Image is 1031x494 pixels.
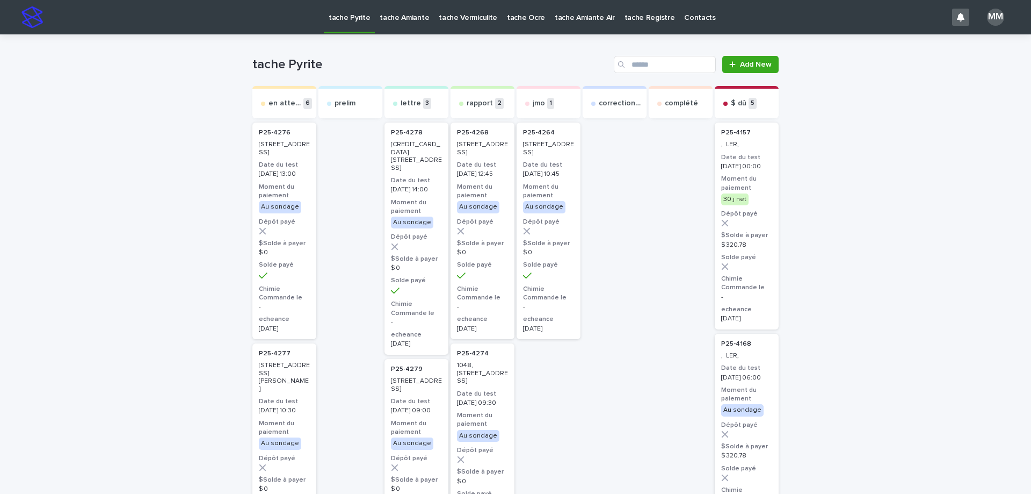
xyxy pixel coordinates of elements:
[457,325,508,333] p: [DATE]
[259,476,310,484] h3: $Solde à payer
[457,478,508,485] p: $ 0
[457,249,508,256] p: $ 0
[721,305,772,314] h3: echeance
[259,397,310,406] h3: Date du test
[517,123,580,339] div: P25-4264 [STREET_ADDRESS]Date du test[DATE] 10:45Moment du paiementAu sondageDépôt payé$Solde à p...
[391,129,423,137] p: P25-4278
[401,99,421,108] p: lettre
[391,300,442,317] h3: Chimie Commande le
[457,239,508,248] h3: $Solde à payer
[731,99,746,108] p: $ dû
[523,170,574,178] p: [DATE] 10:45
[259,218,310,226] h3: Dépôt payé
[715,123,779,330] a: P25-4157 , LER,Date du test[DATE] 00:00Moment du paiement30 j netDépôt payé$Solde à payer$ 320.78...
[457,141,508,156] p: [STREET_ADDRESS]
[259,419,310,436] h3: Moment du paiement
[614,56,716,73] div: Search
[457,170,508,178] p: [DATE] 12:45
[259,170,310,178] p: [DATE] 13:00
[391,377,442,393] p: [STREET_ADDRESS]
[721,364,772,373] h3: Date du test
[391,176,442,185] h3: Date du test
[391,217,433,228] div: Au sondage
[721,253,772,262] h3: Solde payé
[391,485,442,493] p: $ 0
[721,293,772,301] p: -
[721,464,772,473] h3: Solde payé
[259,239,310,248] h3: $Solde à payer
[523,249,574,256] p: $ 0
[423,98,431,109] p: 3
[523,325,574,333] p: [DATE]
[259,485,310,493] p: $ 0
[721,404,764,416] div: Au sondage
[457,362,508,385] p: 1048, [STREET_ADDRESS]
[721,231,772,240] h3: $Solde à payer
[722,56,779,73] a: Add New
[740,61,772,68] span: Add New
[252,123,316,339] a: P25-4276 [STREET_ADDRESS]Date du test[DATE] 13:00Moment du paiementAu sondageDépôt payé$Solde à p...
[457,261,508,269] h3: Solde payé
[457,350,489,357] p: P25-4274
[457,303,508,311] p: -
[721,315,772,323] p: [DATE]
[259,350,291,357] p: P25-4277
[523,261,574,269] h3: Solde payé
[467,99,493,108] p: rapport
[391,233,442,241] h3: Dépôt payé
[457,161,508,169] h3: Date du test
[259,362,310,393] p: [STREET_ADDRESS][PERSON_NAME]
[721,386,772,403] h3: Moment du paiement
[721,129,751,137] p: P25-4157
[457,390,508,398] h3: Date du test
[259,407,310,414] p: [DATE] 10:30
[391,276,442,285] h3: Solde payé
[252,57,609,73] h1: tache Pyrite
[721,163,772,170] p: [DATE] 00:00
[523,183,574,200] h3: Moment du paiement
[523,285,574,302] h3: Chimie Commande le
[259,285,310,302] h3: Chimie Commande le
[259,183,310,200] h3: Moment du paiement
[523,218,574,226] h3: Dépôt payé
[523,161,574,169] h3: Date du test
[457,468,508,476] h3: $Solde à payer
[457,201,499,213] div: Au sondage
[523,201,565,213] div: Au sondage
[391,331,442,339] h3: echeance
[457,430,499,442] div: Au sondage
[721,141,772,148] p: , LER,
[451,123,514,339] div: P25-4268 [STREET_ADDRESS]Date du test[DATE] 12:45Moment du paiementAu sondageDépôt payé$Solde à p...
[391,264,442,272] p: $ 0
[259,141,310,156] p: [STREET_ADDRESS]
[599,99,642,108] p: correction exp
[391,186,442,194] p: [DATE] 14:00
[259,129,291,137] p: P25-4276
[547,98,554,109] p: 1
[384,123,448,355] a: P25-4278 [CREDIT_CARD_DATA][STREET_ADDRESS]Date du test[DATE] 14:00Moment du paiementAu sondageDé...
[721,421,772,429] h3: Dépôt payé
[665,99,698,108] p: complété
[335,99,355,108] p: prelim
[749,98,757,109] p: 5
[721,153,772,162] h3: Date du test
[259,325,310,333] p: [DATE]
[21,6,43,28] img: stacker-logo-s-only.png
[391,407,442,414] p: [DATE] 09:00
[457,183,508,200] h3: Moment du paiement
[721,210,772,218] h3: Dépôt payé
[495,98,504,109] p: 2
[721,442,772,451] h3: $Solde à payer
[523,315,574,324] h3: echeance
[721,452,772,460] p: $ 320.78
[523,303,574,311] p: -
[721,374,772,382] p: [DATE] 06:00
[457,399,508,407] p: [DATE] 09:30
[457,285,508,302] h3: Chimie Commande le
[391,454,442,463] h3: Dépôt payé
[721,340,751,348] p: P25-4168
[391,255,442,263] h3: $Solde à payer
